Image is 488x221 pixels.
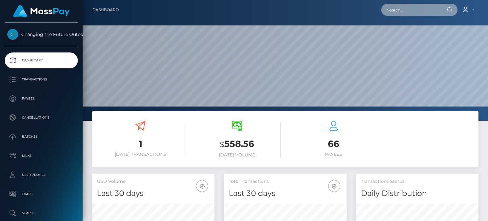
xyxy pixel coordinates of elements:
img: Changing the Future Outcome Inc [7,29,18,40]
h4: Daily Distribution [361,188,474,199]
a: User Profile [5,167,78,183]
p: Batches [7,132,75,142]
h5: Total Transactions [229,178,342,185]
h3: 66 [290,138,377,150]
a: Taxes [5,186,78,202]
p: Payees [7,94,75,103]
h4: Last 30 days [229,188,342,199]
h6: [DATE] Transactions [97,152,184,157]
a: Batches [5,129,78,145]
h6: [DATE] Volume [193,152,281,158]
p: Taxes [7,189,75,199]
img: MassPay Logo [13,5,70,17]
a: Search [5,205,78,221]
h3: 558.56 [193,138,281,151]
small: $ [220,140,224,149]
h5: USD Volume [97,178,210,185]
a: Transactions [5,72,78,87]
a: Dashboard [92,3,119,17]
p: Search [7,208,75,218]
h4: Last 30 days [97,188,210,199]
h3: 1 [97,138,184,150]
h5: Transactions Status [361,178,474,185]
p: Links [7,151,75,161]
h6: Payees [290,152,377,157]
p: Cancellations [7,113,75,122]
a: Dashboard [5,52,78,68]
p: User Profile [7,170,75,180]
a: Payees [5,91,78,107]
p: Dashboard [7,56,75,65]
input: Search... [381,4,441,16]
a: Cancellations [5,110,78,126]
a: Links [5,148,78,164]
span: Changing the Future Outcome Inc [5,31,78,37]
p: Transactions [7,75,75,84]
